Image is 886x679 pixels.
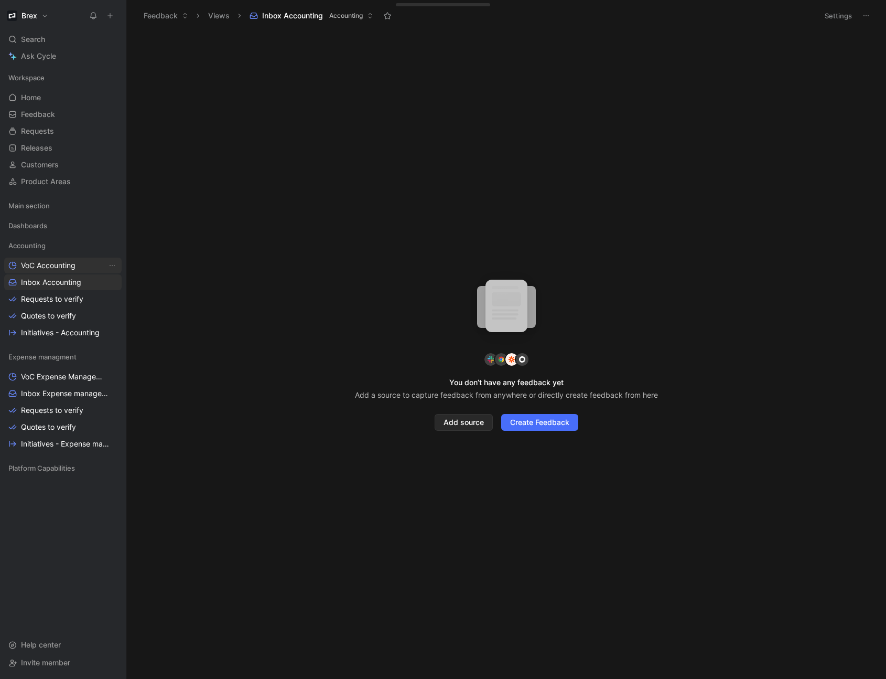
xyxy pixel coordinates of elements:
[21,143,52,153] span: Releases
[4,31,122,47] div: Search
[4,198,122,214] div: Main section
[4,655,122,671] div: Invite member
[4,218,122,234] div: Dashboards
[21,658,70,667] span: Invite member
[245,8,378,24] button: Inbox AccountingAccounting
[4,308,122,324] a: Quotes to verify
[8,463,75,473] span: Platform Capabilities
[510,416,569,429] span: Create Feedback
[4,325,122,341] a: Initiatives - Accounting
[4,436,122,452] a: Initiatives - Expense management
[21,388,108,399] span: Inbox Expense management
[4,238,122,253] div: Accounting
[7,10,17,21] img: Brex
[4,8,51,23] button: BrexBrex
[107,260,117,271] button: View actions
[444,416,484,429] span: Add source
[4,369,122,385] a: VoC Expense Management
[21,327,100,338] span: Initiatives - Accounting
[262,10,323,21] span: Inbox Accounting
[8,352,77,362] span: Expense managment
[21,160,59,170] span: Customers
[21,372,107,382] span: VoC Expense Management
[4,218,122,237] div: Dashboards
[4,349,122,365] div: Expense managment
[21,109,55,120] span: Feedback
[329,10,363,21] span: Accounting
[4,238,122,341] div: AccountingVoC AccountingView actionsInbox AccountingRequests to verifyQuotes to verifyInitiatives...
[8,200,50,211] span: Main section
[8,72,45,83] span: Workspace
[435,414,493,431] button: Add source
[203,8,234,24] button: Views
[820,8,857,23] button: Settings
[21,33,45,46] span: Search
[449,376,564,389] div: You don’t have any feedback yet
[21,11,37,20] h1: Brex
[4,349,122,452] div: Expense managmentVoC Expense ManagementInbox Expense managementRequests to verifyQuotes to verify...
[4,70,122,86] div: Workspace
[4,386,122,401] a: Inbox Expense management
[4,90,122,105] a: Home
[4,174,122,189] a: Product Areas
[21,640,61,649] span: Help center
[21,176,71,187] span: Product Areas
[4,258,122,273] a: VoC AccountingView actions
[21,422,76,432] span: Quotes to verify
[8,240,46,251] span: Accounting
[21,294,83,304] span: Requests to verify
[21,405,83,416] span: Requests to verify
[4,140,122,156] a: Releases
[4,107,122,122] a: Feedback
[4,402,122,418] a: Requests to verify
[21,260,75,271] span: VoC Accounting
[4,198,122,217] div: Main section
[4,123,122,139] a: Requests
[21,277,81,288] span: Inbox Accounting
[4,157,122,173] a: Customers
[355,389,658,401] div: Add a source to capture feedback from anywhere or directly create feedback from here
[4,274,122,290] a: Inbox Accounting
[21,50,56,62] span: Ask Cycle
[21,439,110,449] span: Initiatives - Expense management
[4,637,122,653] div: Help center
[8,220,47,231] span: Dashboards
[21,126,54,136] span: Requests
[4,460,122,479] div: Platform Capabilities
[4,48,122,64] a: Ask Cycle
[501,414,578,431] button: Create Feedback
[4,419,122,435] a: Quotes to verify
[21,92,41,103] span: Home
[4,460,122,476] div: Platform Capabilities
[492,286,521,320] img: union-DK3My0bZ.svg
[4,291,122,307] a: Requests to verify
[21,311,76,321] span: Quotes to verify
[139,8,193,24] button: Feedback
